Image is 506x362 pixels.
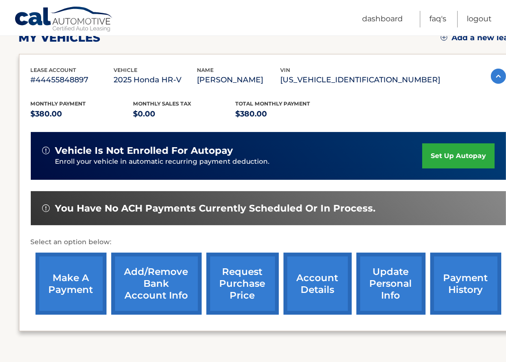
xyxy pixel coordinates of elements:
[114,73,197,87] p: 2025 Honda HR-V
[111,253,202,315] a: Add/Remove bank account info
[236,100,311,107] span: Total Monthly Payment
[197,67,214,73] span: name
[55,203,376,214] span: You have no ACH payments currently scheduled or in process.
[55,145,233,157] span: vehicle is not enrolled for autopay
[429,11,446,27] a: FAQ's
[281,73,441,87] p: [US_VEHICLE_IDENTIFICATION_NUMBER]
[31,67,77,73] span: lease account
[491,69,506,84] img: accordion-active.svg
[14,6,114,34] a: Cal Automotive
[133,100,191,107] span: Monthly sales Tax
[281,67,291,73] span: vin
[430,253,501,315] a: payment history
[441,34,447,41] img: add.svg
[31,237,506,248] p: Select an option below:
[133,107,236,121] p: $0.00
[55,157,423,167] p: Enroll your vehicle in automatic recurring payment deduction.
[197,73,281,87] p: [PERSON_NAME]
[36,253,107,315] a: make a payment
[42,147,50,154] img: alert-white.svg
[467,11,492,27] a: Logout
[206,253,279,315] a: request purchase price
[31,100,86,107] span: Monthly Payment
[422,143,494,168] a: set up autopay
[114,67,138,73] span: vehicle
[19,31,101,45] h2: my vehicles
[31,73,114,87] p: #44455848897
[356,253,426,315] a: update personal info
[42,204,50,212] img: alert-white.svg
[362,11,403,27] a: Dashboard
[284,253,352,315] a: account details
[31,107,133,121] p: $380.00
[236,107,338,121] p: $380.00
